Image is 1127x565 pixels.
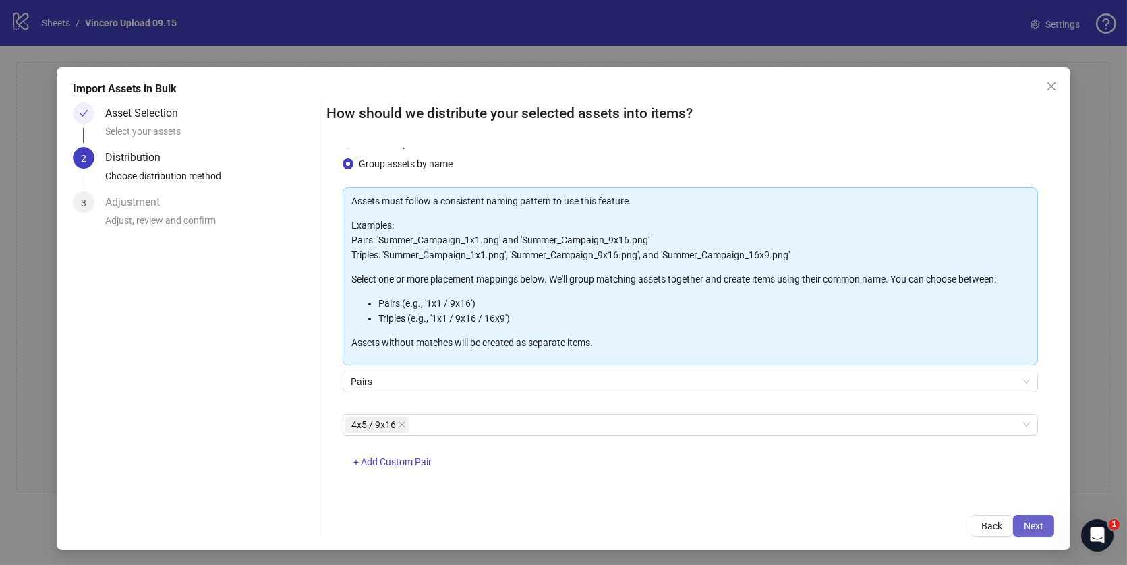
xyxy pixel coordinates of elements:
[105,169,316,191] div: Choose distribution method
[1109,519,1120,530] span: 1
[351,194,1029,208] p: Assets must follow a consistent naming pattern to use this feature.
[351,218,1029,262] p: Examples: Pairs: 'Summer_Campaign_1x1.png' and 'Summer_Campaign_9x16.png' Triples: 'Summer_Campai...
[326,102,1054,125] h2: How should we distribute your selected assets into items?
[981,521,1002,531] span: Back
[378,311,1029,326] li: Triples (e.g., '1x1 / 9x16 / 16x9')
[351,371,1030,392] span: Pairs
[1041,76,1062,97] button: Close
[351,272,1029,287] p: Select one or more placement mappings below. We'll group matching assets together and create item...
[345,417,409,433] span: 4x5 / 9x16
[105,124,316,147] div: Select your assets
[81,198,86,208] span: 3
[81,153,86,164] span: 2
[1013,515,1054,537] button: Next
[79,109,88,118] span: check
[1024,521,1043,531] span: Next
[378,296,1029,311] li: Pairs (e.g., '1x1 / 9x16')
[971,515,1013,537] button: Back
[105,102,189,124] div: Asset Selection
[73,81,1055,97] div: Import Assets in Bulk
[351,335,1029,350] p: Assets without matches will be created as separate items.
[343,452,442,473] button: + Add Custom Pair
[353,456,432,467] span: + Add Custom Pair
[351,417,396,432] span: 4x5 / 9x16
[1081,519,1114,552] iframe: Intercom live chat
[399,421,405,428] span: close
[353,156,458,171] span: Group assets by name
[1046,81,1057,92] span: close
[105,147,171,169] div: Distribution
[105,213,316,236] div: Adjust, review and confirm
[105,191,171,213] div: Adjustment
